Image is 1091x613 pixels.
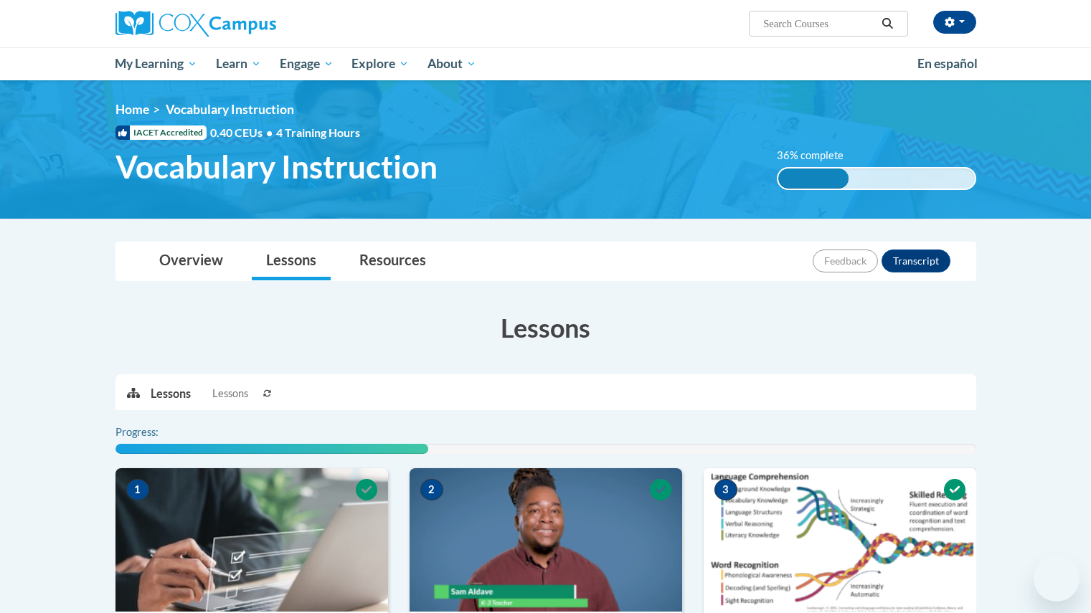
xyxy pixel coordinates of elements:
[115,424,198,440] label: Progress:
[145,242,237,280] a: Overview
[813,250,878,272] button: Feedback
[115,11,276,37] img: Cox Campus
[115,55,197,72] span: My Learning
[252,242,331,280] a: Lessons
[877,15,898,32] button: Search
[280,55,334,72] span: Engage
[212,386,248,401] span: Lessons
[428,55,476,72] span: About
[420,479,443,500] span: 2
[166,102,294,117] span: Vocabulary Instruction
[151,386,191,401] p: Lessons
[207,47,270,80] a: Learn
[762,15,877,32] input: Search Courses
[917,56,978,71] span: En español
[908,49,987,79] a: En español
[106,47,207,80] a: My Learning
[777,148,859,163] label: 36% complete
[115,148,438,186] span: Vocabulary Instruction
[410,468,682,612] img: Course Image
[714,479,737,500] span: 3
[115,102,149,117] a: Home
[345,242,440,280] a: Resources
[1034,556,1080,602] iframe: Button to launch messaging window
[115,125,207,140] span: IACET Accredited
[933,11,976,34] button: Account Settings
[704,468,976,612] img: Course Image
[115,11,388,37] a: Cox Campus
[342,47,418,80] a: Explore
[94,47,998,80] div: Main menu
[276,125,360,139] span: 4 Training Hours
[126,479,149,500] span: 1
[882,250,950,272] button: Transcript
[216,55,261,72] span: Learn
[270,47,343,80] a: Engage
[778,168,849,189] div: 36% complete
[266,125,273,139] span: •
[115,468,388,612] img: Course Image
[210,125,276,141] span: 0.40 CEUs
[351,55,409,72] span: Explore
[115,310,976,346] h3: Lessons
[418,47,486,80] a: About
